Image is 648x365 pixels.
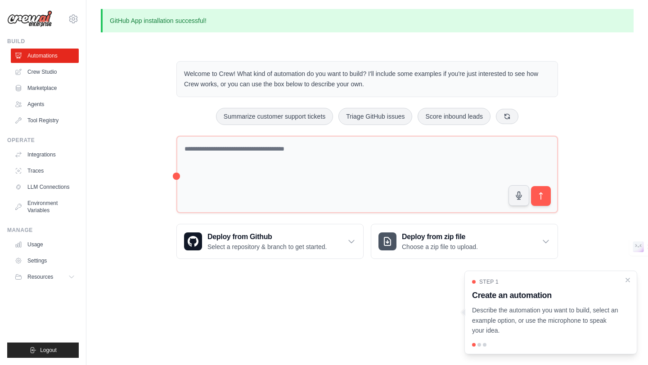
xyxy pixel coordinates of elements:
p: GitHub App installation successful! [101,9,634,32]
button: Summarize customer support tickets [216,108,333,125]
a: Marketplace [11,81,79,95]
div: Build [7,38,79,45]
span: Logout [40,347,57,354]
button: Logout [7,343,79,358]
span: Step 1 [479,278,499,285]
a: Integrations [11,147,79,162]
button: Triage GitHub issues [338,108,412,125]
a: LLM Connections [11,180,79,194]
a: Automations [11,49,79,63]
a: Tool Registry [11,113,79,128]
button: Close walkthrough [624,276,631,284]
p: Select a repository & branch to get started. [207,242,327,251]
p: Welcome to Crew! What kind of automation do you want to build? I'll include some examples if you'... [184,69,550,89]
a: Traces [11,164,79,178]
a: Agents [11,97,79,111]
h3: Deploy from zip file [402,231,478,242]
div: Manage [7,227,79,234]
a: Crew Studio [11,65,79,79]
span: Resources [27,273,53,280]
p: Choose a zip file to upload. [402,242,478,251]
a: Settings [11,254,79,268]
a: Usage [11,237,79,252]
button: Resources [11,270,79,284]
div: Operate [7,137,79,144]
h3: Deploy from Github [207,231,327,242]
p: Describe the automation you want to build, select an example option, or use the microphone to spe... [472,305,619,336]
img: Logo [7,10,52,27]
h3: Create an automation [472,289,619,302]
button: Score inbound leads [418,108,490,125]
a: Environment Variables [11,196,79,218]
